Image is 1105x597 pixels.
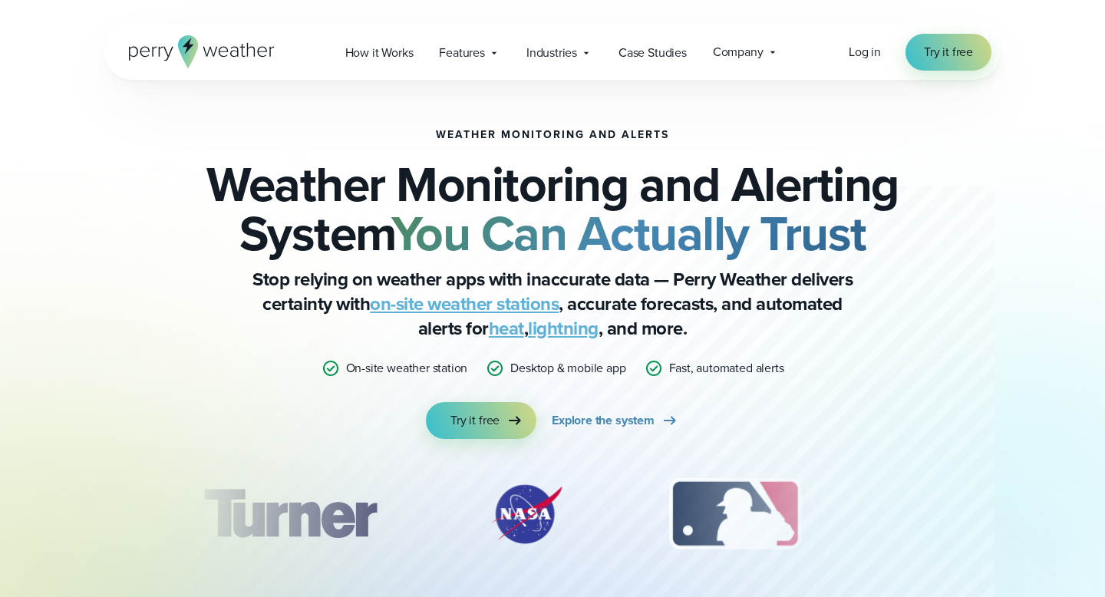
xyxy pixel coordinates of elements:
span: Case Studies [618,44,687,62]
span: Features [439,44,485,62]
a: on-site weather stations [370,290,559,318]
a: lightning [528,315,599,342]
span: How it Works [345,44,414,62]
a: Explore the system [552,402,679,439]
a: Try it free [905,34,991,71]
div: 2 of 12 [473,476,580,552]
p: Desktop & mobile app [510,359,625,378]
img: MLB.svg [654,476,816,552]
a: How it Works [332,37,427,68]
div: 4 of 12 [890,476,1013,552]
p: On-site weather station [346,359,468,378]
span: Try it free [924,43,973,61]
div: slideshow [181,476,924,560]
span: Explore the system [552,411,655,430]
div: 1 of 12 [181,476,399,552]
a: Case Studies [605,37,700,68]
strong: You Can Actually Trust [391,197,866,269]
a: Try it free [426,402,536,439]
img: NASA.svg [473,476,580,552]
span: Try it free [450,411,500,430]
img: PGA.svg [890,476,1013,552]
a: Log in [849,43,881,61]
p: Fast, automated alerts [669,359,784,378]
h1: Weather Monitoring and Alerts [436,129,669,141]
p: Stop relying on weather apps with inaccurate data — Perry Weather delivers certainty with , accur... [246,267,859,341]
div: 3 of 12 [654,476,816,552]
img: Turner-Construction_1.svg [181,476,399,552]
span: Industries [526,44,577,62]
a: heat [489,315,524,342]
span: Company [713,43,764,61]
h2: Weather Monitoring and Alerting System [181,160,924,258]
